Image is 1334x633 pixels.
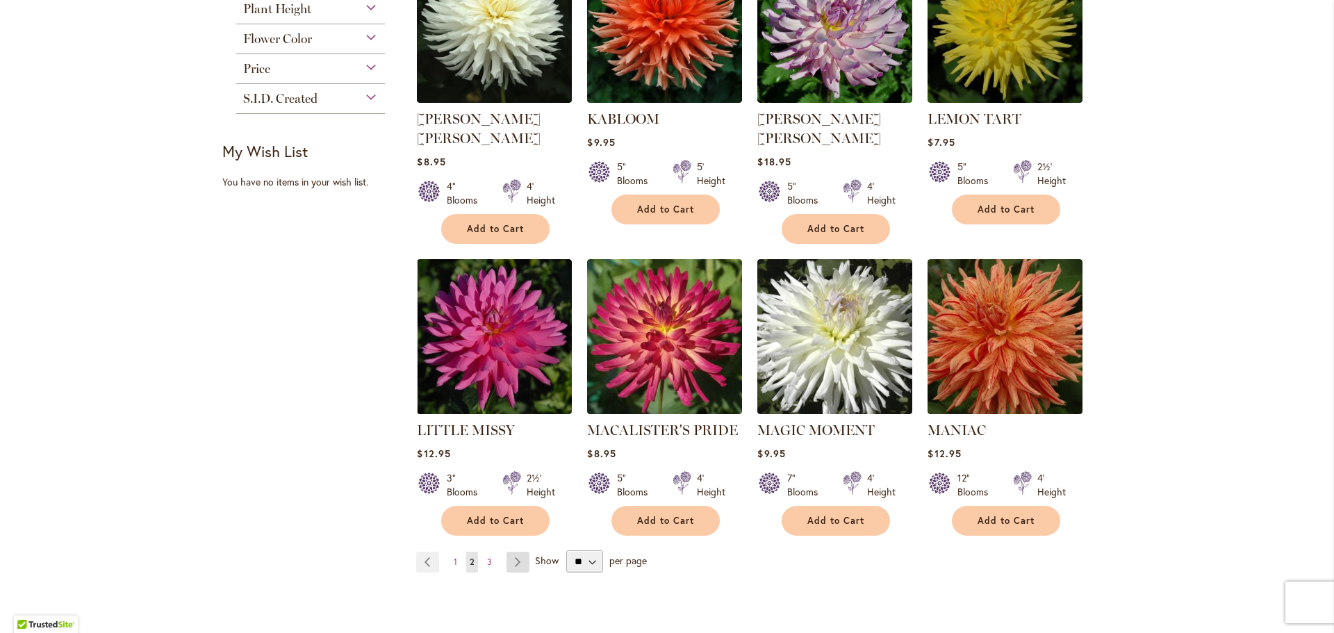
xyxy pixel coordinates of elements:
[527,471,555,499] div: 2½' Height
[527,179,555,207] div: 4' Height
[697,471,725,499] div: 4' Height
[587,404,742,417] a: MACALISTER'S PRIDE
[467,515,524,527] span: Add to Cart
[417,447,450,460] span: $12.95
[535,554,559,567] span: Show
[757,422,875,438] a: MAGIC MOMENT
[487,557,492,567] span: 3
[952,506,1060,536] button: Add to Cart
[587,92,742,106] a: KABLOOM
[697,160,725,188] div: 5' Height
[617,471,656,499] div: 5" Blooms
[470,557,475,567] span: 2
[928,110,1021,127] a: LEMON TART
[587,259,742,414] img: MACALISTER'S PRIDE
[447,179,486,207] div: 4" Blooms
[637,204,694,215] span: Add to Cart
[928,92,1082,106] a: LEMON TART
[807,223,864,235] span: Add to Cart
[978,204,1035,215] span: Add to Cart
[587,447,616,460] span: $8.95
[952,195,1060,224] button: Add to Cart
[417,110,541,147] a: [PERSON_NAME] [PERSON_NAME]
[243,61,270,76] span: Price
[1037,471,1066,499] div: 4' Height
[611,506,720,536] button: Add to Cart
[441,506,550,536] button: Add to Cart
[637,515,694,527] span: Add to Cart
[450,552,461,573] a: 1
[243,31,312,47] span: Flower Color
[782,214,890,244] button: Add to Cart
[417,259,572,414] img: LITTLE MISSY
[978,515,1035,527] span: Add to Cart
[587,422,738,438] a: MACALISTER'S PRIDE
[222,175,408,189] div: You have no items in your wish list.
[609,554,647,567] span: per page
[441,214,550,244] button: Add to Cart
[611,195,720,224] button: Add to Cart
[587,135,615,149] span: $9.95
[467,223,524,235] span: Add to Cart
[928,447,961,460] span: $12.95
[957,471,996,499] div: 12" Blooms
[757,259,912,414] img: MAGIC MOMENT
[757,404,912,417] a: MAGIC MOMENT
[757,447,785,460] span: $9.95
[10,584,49,623] iframe: Launch Accessibility Center
[787,179,826,207] div: 5" Blooms
[617,160,656,188] div: 5" Blooms
[807,515,864,527] span: Add to Cart
[787,471,826,499] div: 7" Blooms
[222,141,308,161] strong: My Wish List
[928,422,986,438] a: MANIAC
[867,179,896,207] div: 4' Height
[928,404,1082,417] a: Maniac
[417,92,572,106] a: JACK FROST
[417,404,572,417] a: LITTLE MISSY
[782,506,890,536] button: Add to Cart
[757,92,912,106] a: LEILA SAVANNA ROSE
[867,471,896,499] div: 4' Height
[484,552,495,573] a: 3
[757,110,881,147] a: [PERSON_NAME] [PERSON_NAME]
[417,422,515,438] a: LITTLE MISSY
[447,471,486,499] div: 3" Blooms
[757,155,791,168] span: $18.95
[243,91,318,106] span: S.I.D. Created
[417,155,445,168] span: $8.95
[928,135,955,149] span: $7.95
[1037,160,1066,188] div: 2½' Height
[957,160,996,188] div: 5" Blooms
[928,259,1082,414] img: Maniac
[243,1,311,17] span: Plant Height
[587,110,659,127] a: KABLOOM
[454,557,457,567] span: 1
